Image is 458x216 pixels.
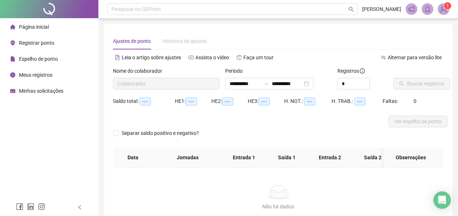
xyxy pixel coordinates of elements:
div: Não há dados [122,203,435,211]
span: environment [10,40,15,45]
span: left [77,205,82,210]
span: Separar saldo positivo e negativo? [119,129,202,137]
span: bell [424,6,431,12]
span: Espelho de ponto [19,56,58,62]
span: file-text [115,55,120,60]
span: Faltas: [383,98,399,104]
span: [PERSON_NAME] [362,5,401,13]
span: Observações [389,153,432,161]
span: Meus registros [19,72,52,78]
span: search [348,7,354,12]
span: schedule [10,88,15,93]
img: 93207 [438,4,449,15]
span: linkedin [27,203,34,210]
th: Jornadas [153,148,222,168]
span: Histórico de ajustes [163,38,207,44]
div: H. TRAB.: [332,97,383,105]
div: H. NOT.: [284,97,332,105]
span: swap-right [263,81,269,87]
span: --:-- [304,97,315,105]
span: --:-- [258,97,270,105]
th: Entrada 1 [222,148,265,168]
span: clock-circle [10,72,15,77]
div: Saldo total: [113,97,175,105]
span: Ajustes de ponto [113,38,151,44]
th: Saída 1 [265,148,308,168]
span: instagram [38,203,45,210]
span: swap [381,55,386,60]
span: facebook [16,203,23,210]
th: Saída 2 [351,148,394,168]
span: 0 [414,98,416,104]
span: notification [408,6,415,12]
div: HE 3: [248,97,284,105]
span: --:-- [140,97,151,105]
button: Buscar registros [393,78,450,89]
span: Minhas solicitações [19,88,63,94]
span: 1 [446,3,449,8]
span: Registrar ponto [19,40,54,46]
sup: Atualize o seu contato no menu Meus Dados [444,2,451,9]
span: --:-- [354,97,365,105]
span: Faça um tour [243,55,274,60]
span: to [263,81,269,87]
span: Assista o vídeo [195,55,229,60]
div: Open Intercom Messenger [433,191,451,209]
label: Período [225,67,247,75]
th: Observações [383,148,438,168]
button: Ver espelho de ponto [388,116,447,127]
span: --:-- [185,97,197,105]
span: Registros [337,67,365,75]
span: --:-- [222,97,233,105]
div: HE 1: [175,97,211,105]
span: history [236,55,242,60]
div: HE 2: [211,97,248,105]
span: youtube [188,55,193,60]
span: home [10,24,15,29]
span: Página inicial [19,24,49,30]
span: info-circle [360,68,365,73]
span: Leia o artigo sobre ajustes [122,55,181,60]
label: Nome do colaborador [113,67,167,75]
th: Entrada 2 [308,148,351,168]
span: Alternar para versão lite [388,55,442,60]
span: file [10,56,15,61]
th: Data [113,148,153,168]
